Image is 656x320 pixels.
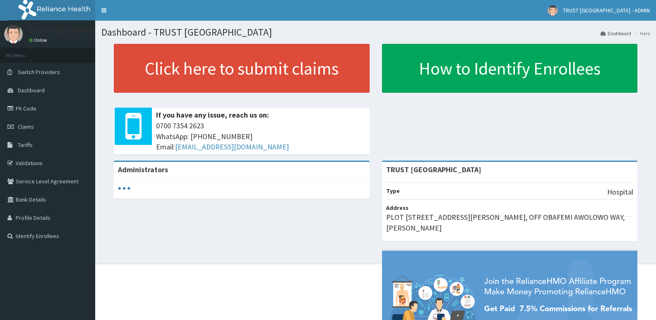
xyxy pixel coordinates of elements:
b: If you have any issue, reach us on: [156,110,269,120]
a: Dashboard [601,30,631,37]
a: Online [29,37,49,43]
a: Click here to submit claims [114,44,370,93]
b: Type [386,187,400,195]
img: User Image [548,5,558,16]
h1: Dashboard - TRUST [GEOGRAPHIC_DATA] [101,27,650,38]
img: User Image [4,25,23,43]
a: How to Identify Enrollees [382,44,638,93]
span: Switch Providers [18,68,60,76]
span: 0700 7354 2623 WhatsApp: [PHONE_NUMBER] Email: [156,120,365,152]
li: Here [632,30,650,37]
span: Dashboard [18,87,45,94]
span: TRUST [GEOGRAPHIC_DATA] - ADMIN [563,7,650,14]
b: Address [386,204,408,212]
span: Tariffs [18,141,33,149]
span: Claims [18,123,34,130]
strong: TRUST [GEOGRAPHIC_DATA] [386,165,481,174]
p: PLOT [STREET_ADDRESS][PERSON_NAME], OFF OBAFEMI AWOLOWO WAY, [PERSON_NAME] [386,212,634,233]
p: Hospital [607,187,633,197]
p: TRUST [GEOGRAPHIC_DATA] - ADMIN [29,27,147,34]
a: [EMAIL_ADDRESS][DOMAIN_NAME] [175,142,289,152]
b: Administrators [118,165,168,174]
svg: audio-loading [118,182,130,195]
